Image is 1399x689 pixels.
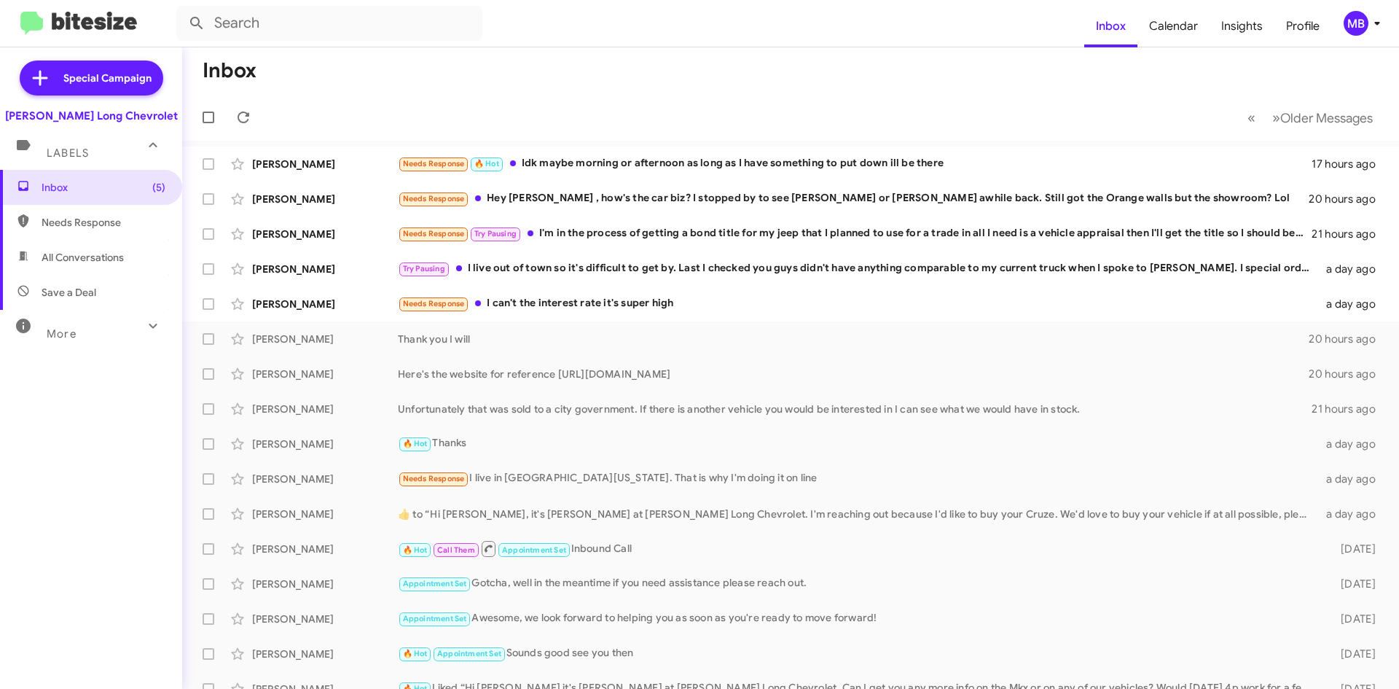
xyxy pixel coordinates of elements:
[1317,437,1387,451] div: a day ago
[252,542,398,556] div: [PERSON_NAME]
[403,264,445,273] span: Try Pausing
[1317,297,1387,311] div: a day ago
[403,545,428,555] span: 🔥 Hot
[398,402,1312,416] div: Unfortunately that was sold to a city government. If there is another vehicle you would be intere...
[398,295,1317,312] div: I can't the interest rate it's super high
[252,157,398,171] div: [PERSON_NAME]
[437,545,475,555] span: Call Them
[252,577,398,591] div: [PERSON_NAME]
[398,367,1309,381] div: Here's the website for reference [URL][DOMAIN_NAME]
[1137,5,1210,47] a: Calendar
[403,649,428,658] span: 🔥 Hot
[1317,542,1387,556] div: [DATE]
[1274,5,1331,47] a: Profile
[1312,402,1387,416] div: 21 hours ago
[1239,103,1382,133] nav: Page navigation example
[1317,472,1387,486] div: a day ago
[1272,109,1280,127] span: »
[1317,612,1387,626] div: [DATE]
[1280,110,1373,126] span: Older Messages
[63,71,152,85] span: Special Campaign
[403,299,465,308] span: Needs Response
[252,612,398,626] div: [PERSON_NAME]
[1312,157,1387,171] div: 17 hours ago
[42,285,96,300] span: Save a Deal
[398,225,1312,242] div: I'm in the process of getting a bond title for my jeep that I planned to use for a trade in all I...
[1309,367,1387,381] div: 20 hours ago
[398,332,1309,346] div: Thank you I will
[252,192,398,206] div: [PERSON_NAME]
[252,367,398,381] div: [PERSON_NAME]
[403,474,465,483] span: Needs Response
[152,180,165,195] span: (5)
[1309,332,1387,346] div: 20 hours ago
[474,159,499,168] span: 🔥 Hot
[398,435,1317,452] div: Thanks
[5,109,178,123] div: [PERSON_NAME] Long Chevrolet
[1317,507,1387,521] div: a day ago
[403,579,467,588] span: Appointment Set
[1239,103,1264,133] button: Previous
[398,610,1317,627] div: Awesome, we look forward to helping you as soon as you're ready to move forward!
[1317,577,1387,591] div: [DATE]
[42,215,165,230] span: Needs Response
[1084,5,1137,47] a: Inbox
[403,159,465,168] span: Needs Response
[502,545,566,555] span: Appointment Set
[398,260,1317,277] div: I live out of town so it's difficult to get by. Last I checked you guys didn't have anything comp...
[403,439,428,448] span: 🔥 Hot
[176,6,482,41] input: Search
[42,180,165,195] span: Inbox
[1331,11,1383,36] button: MB
[20,61,163,96] a: Special Campaign
[403,614,467,623] span: Appointment Set
[252,507,398,521] div: [PERSON_NAME]
[398,507,1317,521] div: ​👍​ to “ Hi [PERSON_NAME], it's [PERSON_NAME] at [PERSON_NAME] Long Chevrolet. I'm reaching out b...
[1312,227,1387,241] div: 21 hours ago
[252,472,398,486] div: [PERSON_NAME]
[398,470,1317,487] div: I live in [GEOGRAPHIC_DATA][US_STATE]. That is why I'm doing it on line
[1344,11,1368,36] div: MB
[42,250,124,265] span: All Conversations
[1317,262,1387,276] div: a day ago
[252,332,398,346] div: [PERSON_NAME]
[437,649,501,658] span: Appointment Set
[398,540,1317,558] div: Inbound Call
[252,262,398,276] div: [PERSON_NAME]
[252,402,398,416] div: [PERSON_NAME]
[203,59,256,82] h1: Inbox
[47,147,89,160] span: Labels
[398,575,1317,592] div: Gotcha, well in the meantime if you need assistance please reach out.
[1247,109,1255,127] span: «
[1210,5,1274,47] a: Insights
[1263,103,1382,133] button: Next
[398,645,1317,662] div: Sounds good see you then
[403,194,465,203] span: Needs Response
[252,647,398,661] div: [PERSON_NAME]
[398,190,1309,207] div: Hey [PERSON_NAME] , how's the car biz? I stopped by to see [PERSON_NAME] or [PERSON_NAME] awhile ...
[398,155,1312,172] div: Idk maybe morning or afternoon as long as I have something to put down ill be there
[252,297,398,311] div: [PERSON_NAME]
[252,437,398,451] div: [PERSON_NAME]
[474,229,517,238] span: Try Pausing
[47,327,77,340] span: More
[252,227,398,241] div: [PERSON_NAME]
[1309,192,1387,206] div: 20 hours ago
[403,229,465,238] span: Needs Response
[1317,647,1387,661] div: [DATE]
